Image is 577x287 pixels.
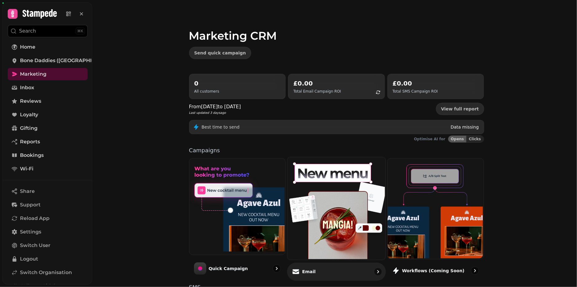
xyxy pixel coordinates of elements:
span: Reviews [20,98,41,105]
button: refresh [373,87,383,98]
a: View full report [436,103,484,115]
p: From [DATE] to [DATE] [189,103,241,110]
span: Logout [20,255,38,263]
button: Send quick campaign [189,47,251,59]
span: Wi-Fi [20,165,34,173]
a: Workflows (coming soon)Workflows (coming soon) [387,158,484,280]
h1: Marketing CRM [189,15,484,42]
svg: go to [375,269,381,275]
a: EmailEmail [287,157,386,281]
button: Opens [448,136,467,142]
button: Search⌘K [8,25,88,37]
svg: go to [472,268,478,274]
span: Settings [20,228,41,236]
p: Email [302,269,316,275]
a: Bone Daddies ([GEOGRAPHIC_DATA]) [8,54,88,67]
p: Optimise AI for [414,137,445,142]
button: Reload App [8,212,88,225]
span: Home [20,43,35,51]
img: Workflows (coming soon) [387,158,483,258]
span: Switch User [20,242,50,249]
p: Total Email Campaign ROI [293,89,341,94]
span: Reload App [20,215,49,222]
span: Share [20,188,35,195]
button: Switch User [8,239,88,252]
p: Quick Campaign [209,265,248,272]
span: Inbox [20,84,34,91]
a: Bookings [8,149,88,161]
button: Share [8,185,88,197]
button: Clicks [466,136,484,142]
span: Bone Daddies ([GEOGRAPHIC_DATA]) [20,57,115,64]
a: Switch Organisation [8,266,88,279]
button: Support [8,199,88,211]
a: Quick CampaignQuick Campaign [189,158,286,280]
span: Gifting [20,125,38,132]
p: Best time to send [202,124,240,130]
span: Clicks [469,137,481,141]
span: Support [20,201,41,209]
span: Opens [451,137,464,141]
p: Campaigns [189,148,484,153]
a: Reports [8,136,88,148]
a: Settings [8,226,88,238]
p: Workflows (coming soon) [402,268,464,274]
svg: go to [274,265,280,272]
img: Email [287,157,385,259]
p: Last updated 3 days ago [189,110,241,115]
button: Logout [8,253,88,265]
img: Quick Campaign [189,158,285,254]
span: Send quick campaign [194,51,246,55]
a: Loyalty [8,109,88,121]
a: Gifting [8,122,88,134]
a: Reviews [8,95,88,107]
a: Inbox [8,82,88,94]
span: Reports [20,138,40,145]
p: Search [19,27,36,35]
a: Wi-Fi [8,163,88,175]
a: Home [8,41,88,53]
span: Bookings [20,152,44,159]
p: Data missing [451,124,479,130]
h2: 0 [194,79,219,88]
div: ⌘K [76,28,85,34]
p: Total SMS Campaign ROI [393,89,438,94]
a: Marketing [8,68,88,80]
span: Loyalty [20,111,38,118]
span: Switch Organisation [20,269,72,276]
p: All customers [194,89,219,94]
h2: £0.00 [293,79,341,88]
h2: £0.00 [393,79,438,88]
span: Marketing [20,70,46,78]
